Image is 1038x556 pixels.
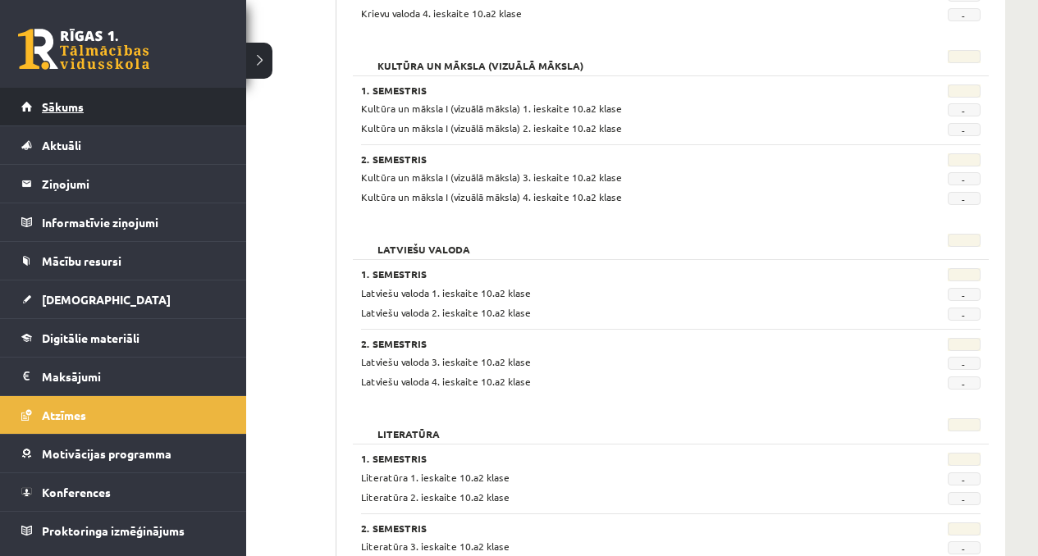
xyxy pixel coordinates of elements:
span: Atzīmes [42,408,86,422]
legend: Maksājumi [42,358,226,395]
span: Literatūra 3. ieskaite 10.a2 klase [361,540,510,553]
a: Informatīvie ziņojumi [21,203,226,241]
span: - [948,472,981,485]
h3: 1. Semestris [361,268,873,280]
h3: 1. Semestris [361,84,873,96]
h3: 2. Semestris [361,338,873,349]
a: Rīgas 1. Tālmācības vidusskola [18,29,149,70]
a: Proktoringa izmēģinājums [21,512,226,549]
a: Sākums [21,88,226,125]
span: Kultūra un māksla I (vizuālā māksla) 3. ieskaite 10.a2 klase [361,171,622,184]
span: Kultūra un māksla I (vizuālā māksla) 2. ieskaite 10.a2 klase [361,121,622,134]
span: - [948,376,981,390]
a: Atzīmes [21,396,226,434]
span: Aktuāli [42,138,81,153]
span: Digitālie materiāli [42,330,139,345]
span: - [948,172,981,185]
span: - [948,103,981,116]
span: - [948,308,981,321]
h3: 1. Semestris [361,453,873,464]
span: - [948,123,981,136]
span: - [948,541,981,554]
h3: 2. Semestris [361,522,873,534]
span: Proktoringa izmēģinājums [42,523,185,538]
h3: 2. Semestris [361,153,873,165]
span: Motivācijas programma [42,446,171,461]
h2: Literatūra [361,418,456,435]
a: [DEMOGRAPHIC_DATA] [21,280,226,318]
span: - [948,288,981,301]
span: - [948,357,981,370]
legend: Ziņojumi [42,165,226,203]
h2: Kultūra un māksla (vizuālā māksla) [361,50,600,66]
span: Krievu valoda 4. ieskaite 10.a2 klase [361,7,522,20]
span: Literatūra 1. ieskaite 10.a2 klase [361,471,510,484]
span: [DEMOGRAPHIC_DATA] [42,292,171,307]
span: Sākums [42,99,84,114]
span: Latviešu valoda 4. ieskaite 10.a2 klase [361,375,531,388]
span: Konferences [42,485,111,499]
span: - [948,492,981,505]
h2: Latviešu valoda [361,234,487,250]
legend: Informatīvie ziņojumi [42,203,226,241]
span: Mācību resursi [42,253,121,268]
span: Kultūra un māksla I (vizuālā māksla) 1. ieskaite 10.a2 klase [361,102,622,115]
span: - [948,192,981,205]
span: Kultūra un māksla I (vizuālā māksla) 4. ieskaite 10.a2 klase [361,190,622,203]
span: Latviešu valoda 2. ieskaite 10.a2 klase [361,306,531,319]
a: Digitālie materiāli [21,319,226,357]
a: Motivācijas programma [21,435,226,472]
span: Latviešu valoda 3. ieskaite 10.a2 klase [361,355,531,368]
a: Aktuāli [21,126,226,164]
a: Maksājumi [21,358,226,395]
span: - [948,8,981,21]
a: Konferences [21,473,226,511]
span: Latviešu valoda 1. ieskaite 10.a2 klase [361,286,531,299]
span: Literatūra 2. ieskaite 10.a2 klase [361,490,510,504]
a: Mācību resursi [21,242,226,280]
a: Ziņojumi [21,165,226,203]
